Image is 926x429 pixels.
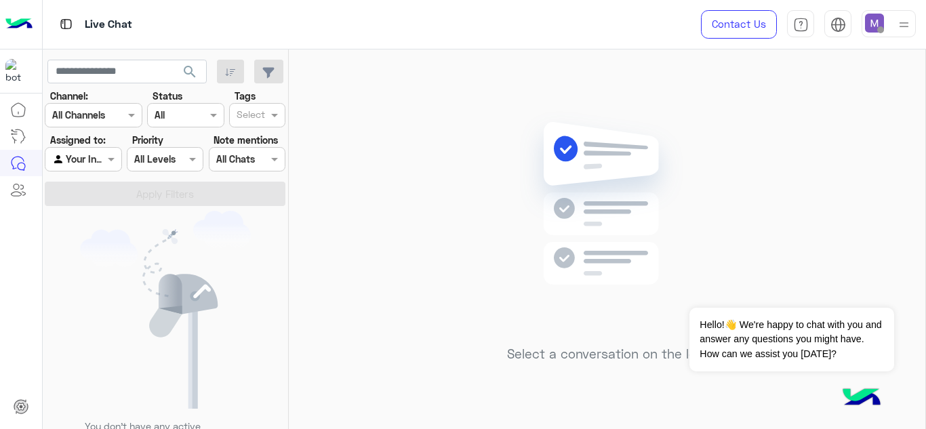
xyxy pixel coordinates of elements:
[895,16,912,33] img: profile
[689,308,893,371] span: Hello!👋 We're happy to chat with you and answer any questions you might have. How can we assist y...
[58,16,75,33] img: tab
[5,59,30,83] img: 317874714732967
[865,14,884,33] img: userImage
[45,182,285,206] button: Apply Filters
[85,16,132,34] p: Live Chat
[235,89,256,103] label: Tags
[701,10,777,39] a: Contact Us
[182,64,198,80] span: search
[132,133,163,147] label: Priority
[214,133,278,147] label: Note mentions
[787,10,814,39] a: tab
[507,346,707,362] h5: Select a conversation on the left
[153,89,182,103] label: Status
[50,133,106,147] label: Assigned to:
[235,107,265,125] div: Select
[174,60,207,89] button: search
[5,10,33,39] img: Logo
[838,375,885,422] img: hulul-logo.png
[50,89,88,103] label: Channel:
[80,211,251,409] img: empty users
[793,17,809,33] img: tab
[830,17,846,33] img: tab
[509,111,705,336] img: no messages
